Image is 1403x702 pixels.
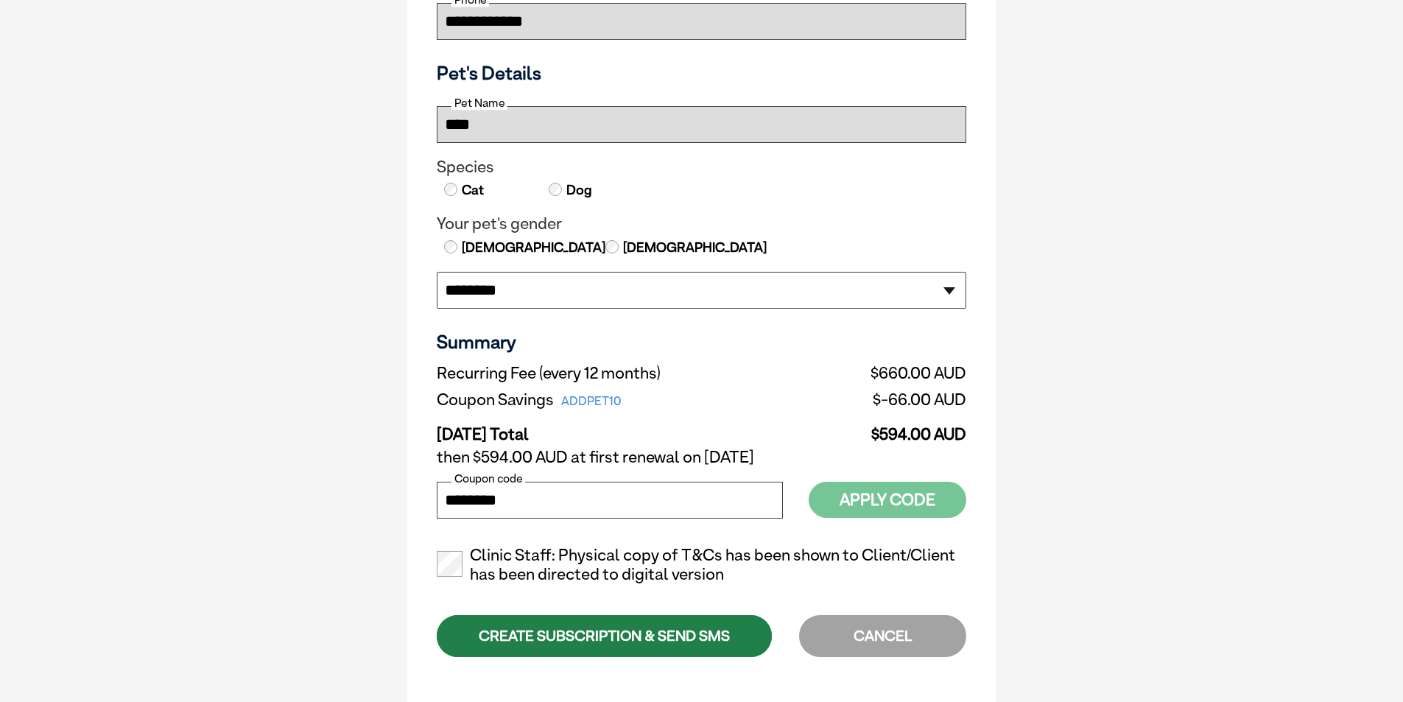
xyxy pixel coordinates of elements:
[799,615,966,657] div: CANCEL
[437,158,966,177] legend: Species
[451,472,525,485] label: Coupon code
[437,387,805,413] td: Coupon Savings
[437,546,966,584] label: Clinic Staff: Physical copy of T&Cs has been shown to Client/Client has been directed to digital ...
[805,387,966,413] td: $-66.00 AUD
[437,413,805,444] td: [DATE] Total
[554,391,629,412] span: ADDPET10
[437,331,966,353] h3: Summary
[437,551,463,577] input: Clinic Staff: Physical copy of T&Cs has been shown to Client/Client has been directed to digital ...
[805,413,966,444] td: $594.00 AUD
[437,360,805,387] td: Recurring Fee (every 12 months)
[805,360,966,387] td: $660.00 AUD
[437,444,966,471] td: then $594.00 AUD at first renewal on [DATE]
[437,615,772,657] div: CREATE SUBSCRIPTION & SEND SMS
[437,214,966,234] legend: Your pet's gender
[809,482,966,518] button: Apply Code
[431,62,972,84] h3: Pet's Details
